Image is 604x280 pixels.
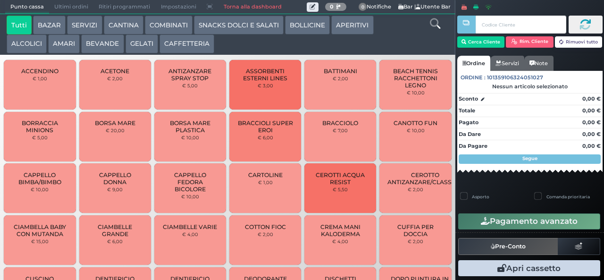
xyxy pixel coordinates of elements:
small: € 10,00 [407,127,425,133]
button: BAZAR [33,16,66,34]
a: Note [524,56,553,71]
small: € 1,00 [33,76,47,81]
span: Ritiri programmati [93,0,155,14]
strong: 0,00 € [582,131,601,137]
small: € 4,00 [182,231,198,237]
span: Punto cassa [5,0,49,14]
span: BRACCIOLI SUPER EROI [237,119,294,134]
small: € 9,00 [107,187,123,192]
span: ACCENDINO [21,68,59,75]
small: € 2,00 [408,238,423,244]
button: Cerca Cliente [457,36,505,48]
small: € 5,50 [333,187,348,192]
strong: Segue [522,155,537,161]
button: AMARI [48,34,80,53]
a: Torna alla dashboard [218,0,286,14]
a: Servizi [490,56,524,71]
span: Impostazioni [156,0,201,14]
strong: 0,00 € [582,95,601,102]
label: Comanda prioritaria [546,194,590,200]
button: COMBINATI [145,16,193,34]
button: ALCOLICI [7,34,47,53]
input: Codice Cliente [476,16,566,34]
span: CARTOLINE [248,171,283,178]
small: € 5,00 [182,83,198,88]
small: € 10,00 [31,187,49,192]
span: Ordine : [461,74,486,82]
button: APERITIVI [331,16,373,34]
small: € 10,00 [181,135,199,140]
small: € 3,00 [258,83,273,88]
button: SERVIZI [67,16,102,34]
span: BORSA MARE [95,119,135,127]
small: € 2,00 [107,76,123,81]
button: Apri cassetto [458,260,600,276]
small: € 2,00 [258,231,273,237]
strong: 0,00 € [582,143,601,149]
span: CAPPELLO BIMBA/BIMBO [12,171,68,186]
span: BRACCIOLO [322,119,358,127]
span: CIAMBELLA BABY CON MUTANDA [12,223,68,238]
strong: Da Pagare [459,143,487,149]
small: € 5,00 [32,135,48,140]
strong: 0,00 € [582,107,601,114]
span: ANTIZANZARE SPRAY STOP [162,68,218,82]
span: CAPPELLO DONNA [87,171,143,186]
button: Pre-Conto [458,238,558,255]
strong: Totale [459,107,475,114]
button: Pagamento avanzato [458,213,600,229]
button: Tutti [7,16,32,34]
span: 101359106324051027 [487,74,543,82]
span: Ultimi ordini [49,0,93,14]
a: Ordine [457,56,490,71]
span: BEACH TENNIS RACCHETTONI LEGNO [387,68,444,89]
button: SNACKS DOLCI E SALATI [194,16,284,34]
strong: Sconto [459,95,478,103]
label: Asporto [472,194,489,200]
span: CIAMBELLE VARIE [163,223,217,230]
div: Nessun articolo selezionato [457,83,603,90]
strong: 0,00 € [582,119,601,126]
button: CAFFETTERIA [159,34,214,53]
span: CEROTTI ACQUA RESIST [312,171,369,186]
strong: Pagato [459,119,478,126]
small: € 6,00 [258,135,273,140]
span: 0 [359,3,367,11]
span: COTTON FIOC [245,223,286,230]
small: € 10,00 [407,90,425,95]
span: ASSORBENTI ESTERNI LINES [237,68,294,82]
button: BEVANDE [81,34,124,53]
span: CANOTTO FUN [394,119,437,127]
span: CUFFIA PER DOCCIA [387,223,444,238]
span: CIAMBELLE GRANDE [87,223,143,238]
span: CREMA MANI KALODERMA [312,223,369,238]
button: Rimuovi tutto [555,36,603,48]
small: € 6,00 [107,238,123,244]
small: € 4,00 [332,238,348,244]
small: € 2,00 [408,187,423,192]
button: GELATI [126,34,158,53]
small: € 20,00 [106,127,125,133]
button: CANTINA [104,16,143,34]
span: BATTIMANI [324,68,357,75]
small: € 1,00 [258,179,273,185]
strong: Da Dare [459,131,481,137]
span: CAPPELLO FEDORA BICOLORE [162,171,218,193]
span: CEROTTO ANTIZANZARE/CLASSICO [387,171,462,186]
small: € 7,00 [333,127,348,133]
button: Rim. Cliente [506,36,554,48]
span: ACETONE [101,68,129,75]
b: 0 [330,3,334,10]
span: BORSA MARE PLASTICA [162,119,218,134]
span: BORRACCIA MINIONS [12,119,68,134]
small: € 10,00 [181,194,199,199]
button: BOLLICINE [285,16,330,34]
small: € 15,00 [31,238,49,244]
small: € 2,00 [333,76,348,81]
